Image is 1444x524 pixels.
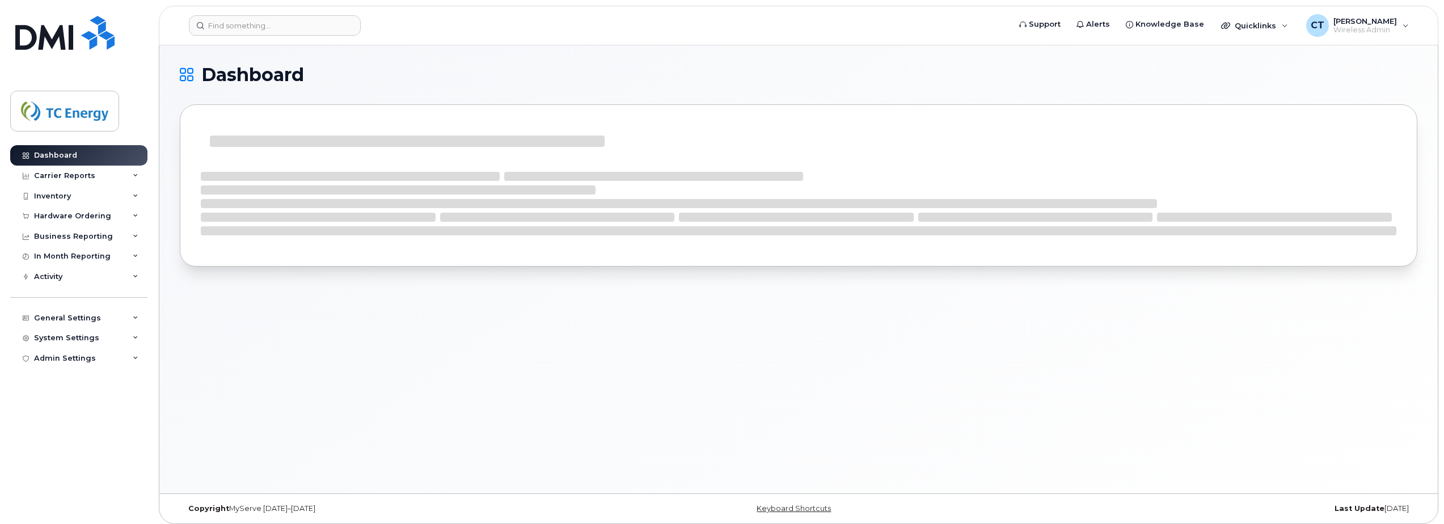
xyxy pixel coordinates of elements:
a: Keyboard Shortcuts [757,504,831,513]
div: [DATE] [1005,504,1417,513]
strong: Copyright [188,504,229,513]
div: MyServe [DATE]–[DATE] [180,504,592,513]
strong: Last Update [1335,504,1384,513]
span: Dashboard [201,66,304,83]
